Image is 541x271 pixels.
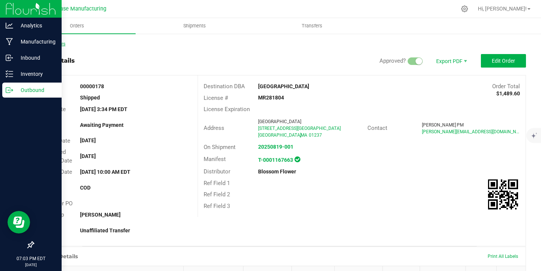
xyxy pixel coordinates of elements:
a: T-0001167663 [258,157,293,163]
inline-svg: Outbound [6,86,13,94]
iframe: Resource center [8,211,30,233]
span: Ref Field 3 [204,203,230,209]
strong: MR281804 [258,95,284,101]
strong: Shipped [80,95,100,101]
a: Shipments [136,18,253,34]
div: Manage settings [460,5,469,12]
span: Address [204,125,224,131]
span: Ref Field 2 [204,191,230,198]
span: Ref Field 1 [204,180,230,187]
span: License # [204,95,228,101]
strong: Blossom Flower [258,169,296,175]
button: Edit Order [481,54,526,68]
inline-svg: Manufacturing [6,38,13,45]
inline-svg: Inventory [6,70,13,78]
p: Inventory [13,69,58,78]
a: Transfers [253,18,371,34]
span: Approved? [379,57,406,64]
p: Inbound [13,53,58,62]
span: Manifest [204,156,226,163]
strong: [PERSON_NAME] [80,212,121,218]
span: Contact [367,125,387,131]
inline-svg: Inbound [6,54,13,62]
strong: [DATE] 10:00 AM EDT [80,169,130,175]
img: Scan me! [488,179,518,209]
span: Orders [60,23,94,29]
strong: [DATE] 3:34 PM EDT [80,106,127,112]
strong: [GEOGRAPHIC_DATA] [258,83,309,89]
span: In Sync [295,155,300,163]
strong: COD [80,185,91,191]
span: Distributor [204,168,230,175]
span: [PERSON_NAME][EMAIL_ADDRESS][DOMAIN_NAME] [422,129,527,134]
span: Order Total [492,83,520,90]
strong: [DATE] [80,153,96,159]
strong: Unaffiliated Transfer [80,227,130,233]
span: 01237 [309,132,322,138]
p: Manufacturing [13,37,58,46]
span: [GEOGRAPHIC_DATA] [258,132,301,138]
strong: [DATE] [80,137,96,143]
p: Analytics [13,21,58,30]
span: Hi, [PERSON_NAME]! [478,6,527,12]
a: 20250819-001 [258,144,293,150]
span: Print All Labels [488,254,518,259]
strong: $1,489.60 [496,90,520,96]
span: License Expiration [204,106,250,113]
a: Orders [18,18,136,34]
span: PM [457,122,464,128]
span: [PERSON_NAME] [422,122,456,128]
span: [GEOGRAPHIC_DATA] [258,119,301,124]
strong: 00000178 [80,83,104,89]
span: Starbase Manufacturing [47,6,106,12]
span: On Shipment [204,144,236,151]
span: [STREET_ADDRESS][GEOGRAPHIC_DATA] [258,126,341,131]
p: Outbound [13,86,58,95]
qrcode: 00000178 [488,179,518,209]
p: 07:03 PM EDT [3,255,58,262]
inline-svg: Analytics [6,22,13,29]
span: Edit Order [492,58,515,64]
span: MA [301,132,307,138]
span: Transfers [292,23,332,29]
p: [DATE] [3,262,58,268]
span: Destination DBA [204,83,245,90]
span: Shipments [173,23,216,29]
li: Export PDF [428,54,473,68]
strong: Awaiting Payment [80,122,124,128]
